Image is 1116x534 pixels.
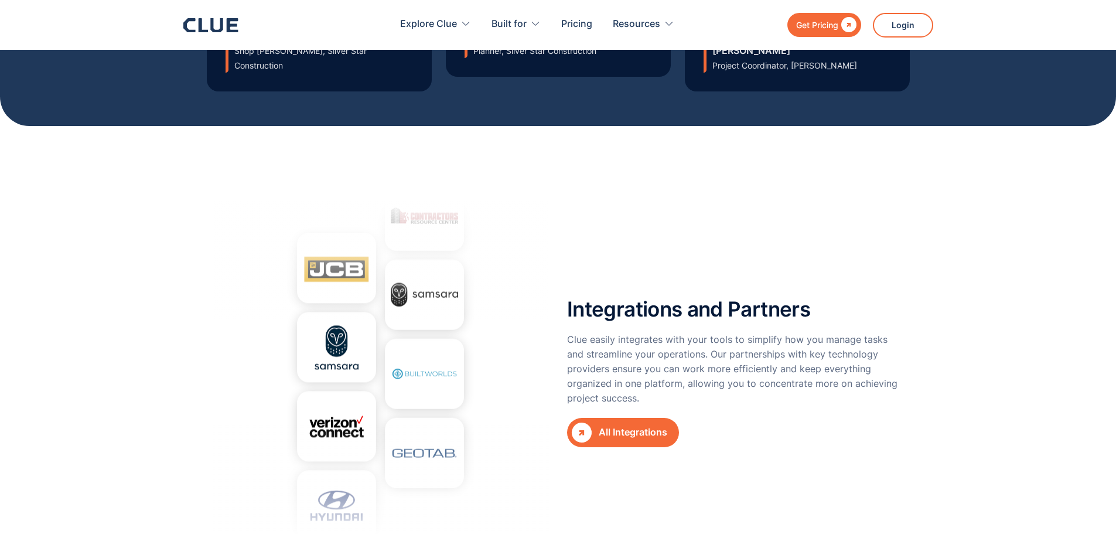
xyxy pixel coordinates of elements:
[567,418,679,447] a: All Integrations
[905,370,1116,534] iframe: Chat Widget
[473,43,596,58] div: Planner, Silver Star Construction
[567,298,810,321] h2: Integrations and Partners
[712,58,857,73] div: Project Coordinator, [PERSON_NAME]
[613,6,674,43] div: Resources
[787,13,861,37] a: Get Pricing
[838,18,856,32] div: 
[234,43,413,73] div: Shop [PERSON_NAME], Silver Star Construction
[873,13,933,38] a: Login
[905,370,1116,534] div: Widget de chat
[796,18,838,32] div: Get Pricing
[561,6,592,43] a: Pricing
[492,6,527,43] div: Built for
[492,6,541,43] div: Built for
[599,425,667,440] div: All Integrations
[572,423,592,443] div: 
[712,43,857,58] div: [PERSON_NAME]
[400,6,471,43] div: Explore Clue
[613,6,660,43] div: Resources
[400,6,457,43] div: Explore Clue
[567,332,904,406] p: Clue easily integrates with your tools to simplify how you manage tasks and streamline your opera...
